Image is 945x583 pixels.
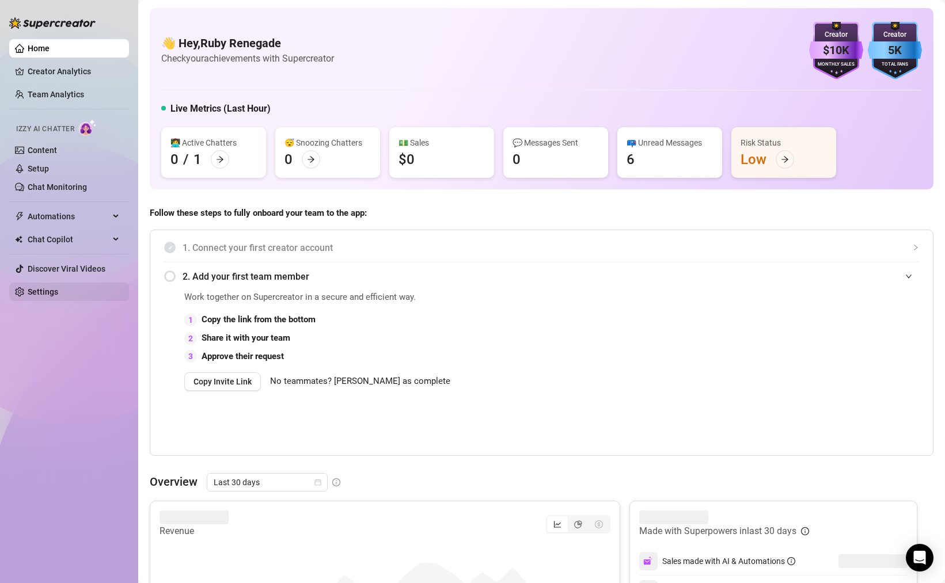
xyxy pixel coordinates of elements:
[28,230,109,249] span: Chat Copilot
[574,520,582,528] span: pie-chart
[906,544,933,571] div: Open Intercom Messenger
[284,150,293,169] div: 0
[193,377,252,386] span: Copy Invite Link
[868,22,922,79] img: blue-badge-DgoSNQY1.svg
[183,241,919,255] span: 1. Connect your first creator account
[184,314,197,326] div: 1
[314,479,321,486] span: calendar
[781,155,789,163] span: arrow-right
[689,291,919,438] iframe: Adding Team Members
[595,520,603,528] span: dollar-circle
[809,61,863,68] div: Monthly Sales
[905,273,912,280] span: expanded
[307,155,315,163] span: arrow-right
[202,314,316,325] strong: Copy the link from the bottom
[868,61,922,68] div: Total Fans
[643,556,654,566] img: svg%3e
[332,478,340,486] span: info-circle
[801,527,809,535] span: info-circle
[399,150,415,169] div: $0
[15,235,22,243] img: Chat Copilot
[9,17,96,29] img: logo-BBDzfeDw.svg
[868,41,922,59] div: 5K
[28,207,109,226] span: Automations
[809,41,863,59] div: $10K
[809,22,863,79] img: purple-badge-B9DA21FR.svg
[28,182,87,192] a: Chat Monitoring
[28,62,120,81] a: Creator Analytics
[513,150,521,169] div: 0
[28,264,105,273] a: Discover Viral Videos
[787,557,795,565] span: info-circle
[170,150,179,169] div: 0
[160,524,229,538] article: Revenue
[184,291,660,304] span: Work together on Supercreator in a secure and efficient way.
[16,124,74,135] span: Izzy AI Chatter
[161,35,334,51] h4: 👋 Hey, Ruby Renegade
[214,474,321,491] span: Last 30 days
[399,136,485,149] div: 💵 Sales
[164,262,919,291] div: 2. Add your first team member
[284,136,371,149] div: 😴 Snoozing Chatters
[150,473,198,490] article: Overview
[170,136,257,149] div: 👩‍💻 Active Chatters
[184,332,197,345] div: 2
[193,150,202,169] div: 1
[216,155,224,163] span: arrow-right
[546,515,610,534] div: segmented control
[809,29,863,40] div: Creator
[164,234,919,262] div: 1. Connect your first creator account
[912,244,919,251] span: collapsed
[15,212,24,221] span: thunderbolt
[28,146,57,155] a: Content
[627,150,635,169] div: 6
[627,136,713,149] div: 📪 Unread Messages
[868,29,922,40] div: Creator
[183,269,919,284] span: 2. Add your first team member
[202,351,284,361] strong: Approve their request
[741,136,827,149] div: Risk Status
[202,333,290,343] strong: Share it with your team
[28,287,58,296] a: Settings
[184,350,197,363] div: 3
[79,119,97,136] img: AI Chatter
[28,90,84,99] a: Team Analytics
[184,372,261,391] button: Copy Invite Link
[270,375,450,388] span: No teammates? [PERSON_NAME] as complete
[161,51,334,66] article: Check your achievements with Supercreator
[28,164,49,173] a: Setup
[662,555,795,567] div: Sales made with AI & Automations
[170,102,271,116] h5: Live Metrics (Last Hour)
[639,524,796,538] article: Made with Superpowers in last 30 days
[150,208,367,218] strong: Follow these steps to fully onboard your team to the app:
[28,44,50,53] a: Home
[553,520,561,528] span: line-chart
[513,136,599,149] div: 💬 Messages Sent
